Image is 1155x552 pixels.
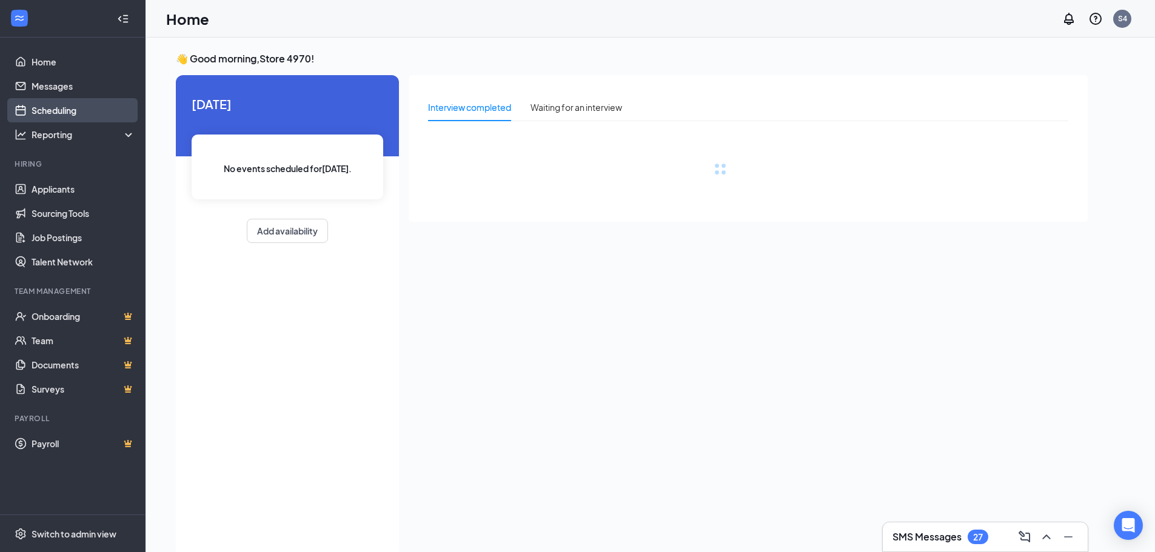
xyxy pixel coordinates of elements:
a: Messages [32,74,135,98]
a: Job Postings [32,225,135,250]
span: No events scheduled for [DATE] . [224,162,352,175]
div: Interview completed [428,101,511,114]
a: Scheduling [32,98,135,122]
div: Team Management [15,286,133,296]
div: Open Intercom Messenger [1114,511,1143,540]
h3: 👋 Good morning, Store 4970 ! [176,52,1088,65]
div: Payroll [15,413,133,424]
svg: ComposeMessage [1017,530,1032,544]
a: SurveysCrown [32,377,135,401]
div: Switch to admin view [32,528,116,540]
div: Waiting for an interview [531,101,622,114]
button: ComposeMessage [1015,527,1034,547]
a: Sourcing Tools [32,201,135,225]
a: PayrollCrown [32,431,135,456]
div: Reporting [32,128,136,141]
button: ChevronUp [1037,527,1056,547]
svg: WorkstreamLogo [13,12,25,24]
svg: Minimize [1061,530,1076,544]
svg: QuestionInfo [1088,12,1103,26]
a: OnboardingCrown [32,304,135,328]
svg: Analysis [15,128,27,141]
div: 27 [973,532,983,542]
a: DocumentsCrown [32,353,135,377]
h1: Home [166,8,209,29]
svg: Settings [15,528,27,540]
svg: ChevronUp [1039,530,1054,544]
div: S4 [1118,13,1127,24]
a: Home [32,50,135,74]
div: Hiring [15,159,133,169]
a: TeamCrown [32,328,135,353]
button: Add availability [247,219,328,243]
h3: SMS Messages [892,530,962,544]
span: [DATE] [192,95,383,113]
button: Minimize [1059,527,1078,547]
a: Talent Network [32,250,135,274]
svg: Collapse [117,13,129,25]
svg: Notifications [1062,12,1076,26]
a: Applicants [32,177,135,201]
